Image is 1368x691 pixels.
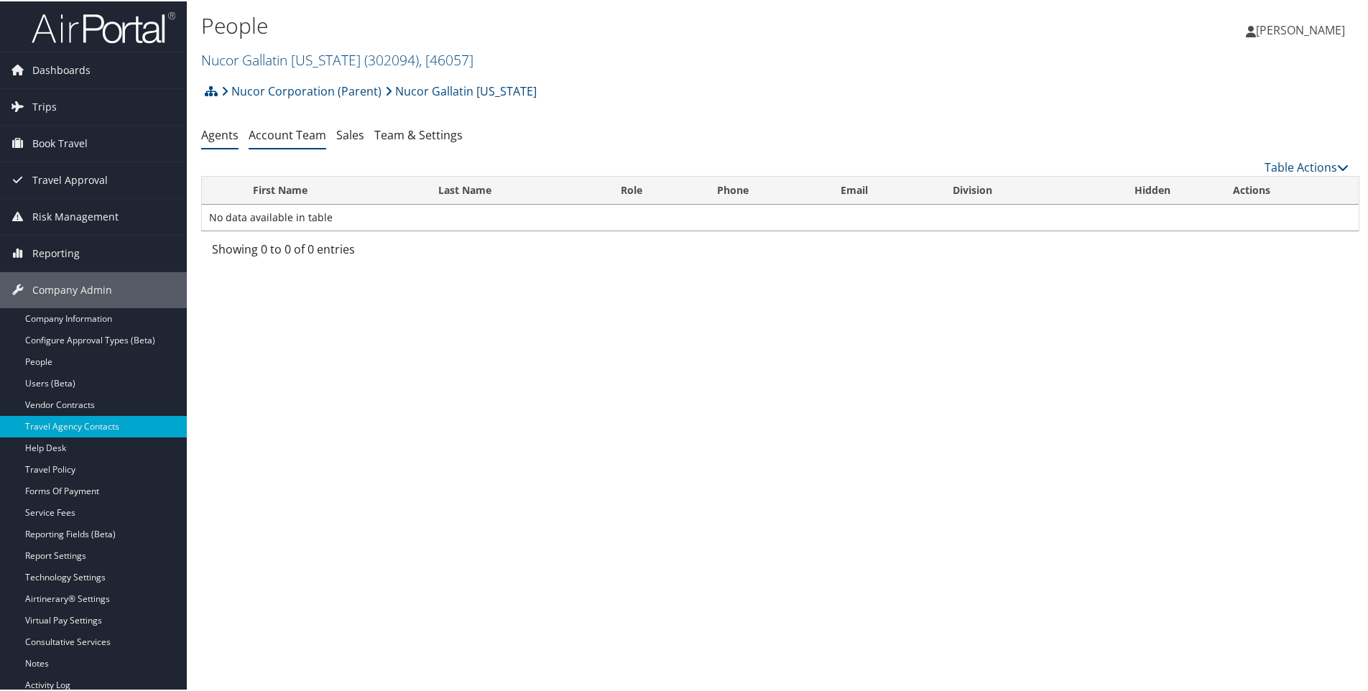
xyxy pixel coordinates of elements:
th: Phone [704,175,827,203]
th: First Name [240,175,426,203]
span: Reporting [32,234,80,270]
td: No data available in table [202,203,1359,229]
span: Book Travel [32,124,88,160]
th: Actions [1220,175,1359,203]
span: Travel Approval [32,161,108,197]
th: : activate to sort column descending [202,175,240,203]
a: [PERSON_NAME] [1246,7,1359,50]
a: Nucor Gallatin [US_STATE] [385,75,537,104]
span: Company Admin [32,271,112,307]
th: Last Name [425,175,608,203]
th: Hidden [1086,175,1221,203]
div: Showing 0 to 0 of 0 entries [212,239,480,264]
span: ( 302094 ) [364,49,419,68]
span: , [ 46057 ] [419,49,473,68]
span: Trips [32,88,57,124]
th: Email [828,175,940,203]
a: Account Team [249,126,326,142]
img: airportal-logo.png [32,9,175,43]
span: [PERSON_NAME] [1256,21,1345,37]
span: Risk Management [32,198,119,233]
th: Role [608,175,704,203]
th: Division [940,175,1086,203]
a: Team & Settings [374,126,463,142]
a: Sales [336,126,364,142]
h1: People [201,9,974,40]
a: Table Actions [1265,158,1349,174]
a: Nucor Gallatin [US_STATE] [201,49,473,68]
a: Nucor Corporation (Parent) [221,75,382,104]
span: Dashboards [32,51,91,87]
a: Agents [201,126,239,142]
